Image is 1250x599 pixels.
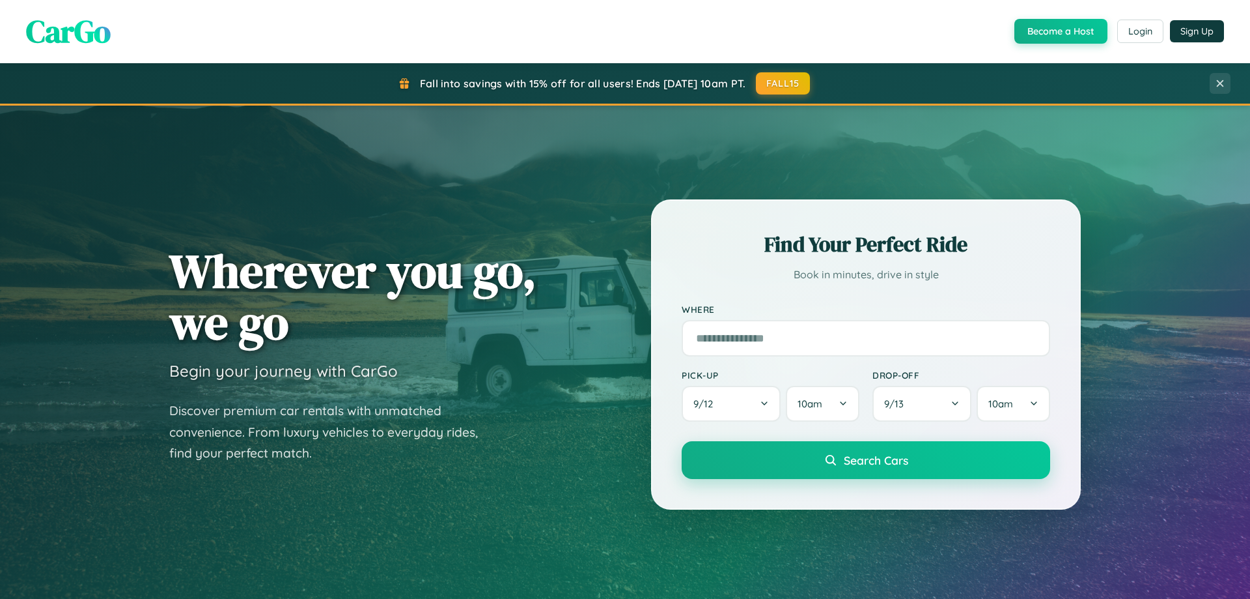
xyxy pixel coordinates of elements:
[682,304,1050,315] label: Where
[1170,20,1224,42] button: Sign Up
[169,361,398,381] h3: Begin your journey with CarGo
[420,77,746,90] span: Fall into savings with 15% off for all users! Ends [DATE] 10am PT.
[682,386,781,422] button: 9/12
[1117,20,1163,43] button: Login
[756,72,811,95] button: FALL15
[872,370,1050,381] label: Drop-off
[884,398,910,410] span: 9 / 13
[977,386,1050,422] button: 10am
[844,453,908,467] span: Search Cars
[169,400,495,464] p: Discover premium car rentals with unmatched convenience. From luxury vehicles to everyday rides, ...
[26,10,111,53] span: CarGo
[798,398,822,410] span: 10am
[872,386,971,422] button: 9/13
[682,230,1050,259] h2: Find Your Perfect Ride
[682,370,859,381] label: Pick-up
[169,245,536,348] h1: Wherever you go, we go
[786,386,859,422] button: 10am
[693,398,719,410] span: 9 / 12
[988,398,1013,410] span: 10am
[682,265,1050,284] p: Book in minutes, drive in style
[1014,19,1107,44] button: Become a Host
[682,441,1050,479] button: Search Cars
